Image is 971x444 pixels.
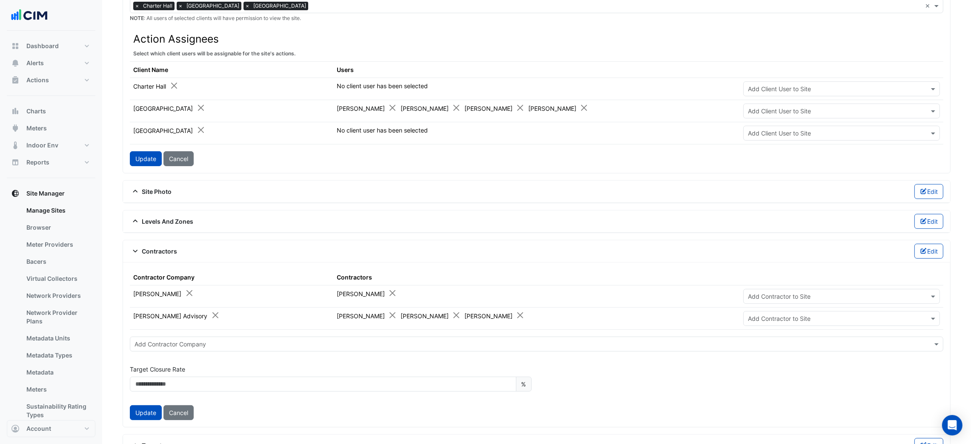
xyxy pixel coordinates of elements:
button: Cancel [163,405,194,420]
div: Open Intercom Messenger [942,415,962,435]
td: No client user has been selected [333,78,740,100]
app-icon: Actions [11,76,20,84]
span: × [133,2,141,10]
h3: Action Assignees [133,33,940,45]
a: Manage Sites [20,202,95,219]
div: [PERSON_NAME] [401,104,461,113]
button: Dashboard [7,37,95,55]
button: Cancel [163,151,194,166]
span: Site Manager [26,189,65,198]
label: Target Closure Rate [130,362,185,377]
button: Close [169,81,178,90]
button: Close [452,104,461,112]
button: Edit [914,244,944,259]
app-icon: Reports [11,158,20,167]
span: Meters [26,124,47,133]
span: Account [26,424,51,433]
button: Actions [7,72,95,89]
button: Close [516,104,525,112]
button: Close [185,289,194,298]
a: Meter Providers [20,236,95,253]
button: Update [130,405,162,420]
a: Browser [20,219,95,236]
small: Select which client users will be assignable for the site's actions. [133,50,296,57]
button: Close [580,104,589,112]
button: Site Manager [7,185,95,202]
app-icon: Dashboard [11,42,20,50]
a: Metadata Types [20,347,95,364]
button: Close [388,104,397,112]
button: Close [388,311,397,320]
span: Reports [26,158,49,167]
span: Alerts [26,59,44,67]
div: [GEOGRAPHIC_DATA] [133,104,205,113]
strong: NOTE [130,15,144,21]
span: Dashboard [26,42,59,50]
button: Edit [914,184,944,199]
app-icon: Indoor Env [11,141,20,150]
th: Users [333,61,740,78]
span: × [177,2,184,10]
span: Levels And Zones [130,217,194,226]
a: Virtual Collectors [20,270,95,287]
button: Close [211,311,220,320]
span: Clear [925,1,932,10]
div: [PERSON_NAME] [464,104,525,113]
div: Site Manager [7,202,95,427]
span: Contractors [130,247,178,256]
button: Close [388,289,397,298]
div: [PERSON_NAME] [337,311,397,321]
a: Bacers [20,253,95,270]
span: % [516,377,532,392]
a: Sustainability Rating Types [20,398,95,424]
app-icon: Alerts [11,59,20,67]
a: Network Provider Plans [20,304,95,330]
div: [PERSON_NAME] [133,289,194,299]
app-icon: Site Manager [11,189,20,198]
th: Client Name [130,61,333,78]
button: Reports [7,154,95,171]
div: [PERSON_NAME] [464,311,525,321]
a: Metadata [20,364,95,381]
button: Indoor Env [7,137,95,154]
span: Actions [26,76,49,84]
div: [PERSON_NAME] [337,104,397,113]
div: [PERSON_NAME] [528,104,589,113]
div: [GEOGRAPHIC_DATA] [133,126,205,136]
button: Charts [7,103,95,120]
span: Indoor Env [26,141,58,150]
div: [PERSON_NAME] [401,311,461,321]
button: Account [7,420,95,437]
td: No client user has been selected [333,122,740,144]
app-icon: Meters [11,124,20,133]
div: [PERSON_NAME] [337,289,397,299]
button: Close [196,104,205,112]
button: Close [516,311,525,320]
span: Charter Hall [141,2,175,10]
div: Charter Hall [133,81,178,91]
a: Meters [20,381,95,398]
div: [PERSON_NAME] Advisory [133,311,220,321]
button: Meters [7,120,95,137]
a: Metadata Units [20,330,95,347]
button: Alerts [7,55,95,72]
app-icon: Charts [11,107,20,115]
a: Network Providers [20,287,95,304]
span: [GEOGRAPHIC_DATA] [251,2,308,10]
button: Close [196,126,205,135]
span: Site Photo [130,187,172,196]
span: Charts [26,107,46,115]
div: Contractor Company [133,273,330,282]
button: Update [130,151,162,166]
small: : All users of selected clients will have permission to view the site. [130,15,301,21]
img: Company Logo [10,7,49,24]
span: [GEOGRAPHIC_DATA] [184,2,241,10]
span: × [243,2,251,10]
button: Close [452,311,461,320]
button: Edit [914,214,944,229]
div: Contractors [337,273,737,282]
